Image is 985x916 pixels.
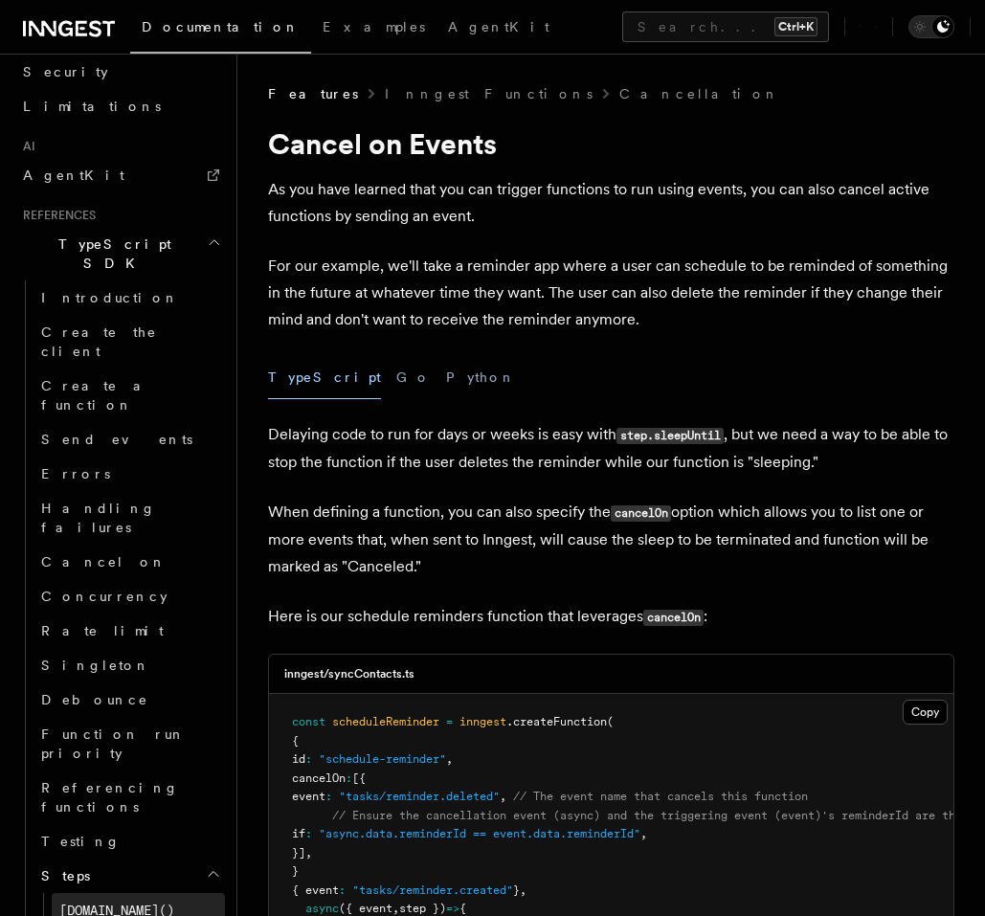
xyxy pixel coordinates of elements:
span: : [305,827,312,840]
span: async [305,902,339,915]
span: Function run priority [41,726,186,761]
span: : [305,752,312,766]
span: Limitations [23,99,161,114]
code: step.sleepUntil [616,428,724,444]
a: Create the client [34,315,225,369]
span: Rate limit [41,623,164,638]
span: event [292,790,325,803]
a: Introduction [34,280,225,315]
p: When defining a function, you can also specify the option which allows you to list one or more ev... [268,499,954,580]
button: Toggle dark mode [908,15,954,38]
span: , [392,902,399,915]
span: TypeScript SDK [15,235,207,273]
a: Cancellation [619,84,780,103]
a: Handling failures [34,491,225,545]
p: Delaying code to run for days or weeks is easy with , but we need a way to be able to stop the fu... [268,421,954,476]
span: Debounce [41,692,148,707]
a: Debounce [34,682,225,717]
span: "async.data.reminderId == event.data.reminderId" [319,827,640,840]
span: AgentKit [448,19,549,34]
span: inngest [459,715,506,728]
span: { [292,734,299,748]
span: AI [15,139,35,154]
span: : [325,790,332,803]
span: "tasks/reminder.deleted" [339,790,500,803]
span: References [15,208,96,223]
span: => [446,902,459,915]
span: .createFunction [506,715,607,728]
span: step }) [399,902,446,915]
span: cancelOn [292,771,346,785]
span: scheduleReminder [332,715,439,728]
p: As you have learned that you can trigger functions to run using events, you can also cancel activ... [268,176,954,230]
span: { event [292,883,339,897]
button: Copy [903,700,948,725]
span: Errors [41,466,110,481]
h1: Cancel on Events [268,126,954,161]
span: Introduction [41,290,179,305]
a: Singleton [34,648,225,682]
span: Concurrency [41,589,168,604]
a: Security [15,55,225,89]
span: if [292,827,305,840]
span: } [292,864,299,878]
span: } [513,883,520,897]
button: Python [446,356,516,399]
a: Inngest Functions [385,84,593,103]
span: Features [268,84,358,103]
a: Limitations [15,89,225,123]
a: AgentKit [437,6,561,52]
a: Examples [311,6,437,52]
p: For our example, we'll take a reminder app where a user can schedule to be reminded of something ... [268,253,954,333]
span: // The event name that cancels this function [513,790,808,803]
span: Referencing functions [41,780,179,815]
span: , [305,846,312,860]
a: Documentation [130,6,311,54]
a: Testing [34,824,225,859]
span: Testing [41,834,121,849]
button: Go [396,356,431,399]
span: Create the client [41,324,157,359]
span: , [520,883,526,897]
span: Steps [34,866,90,885]
a: Cancel on [34,545,225,579]
a: Function run priority [34,717,225,771]
kbd: Ctrl+K [774,17,817,36]
span: Cancel on [41,554,167,570]
span: Singleton [41,658,150,673]
button: TypeScript [268,356,381,399]
button: TypeScript SDK [15,227,225,280]
p: Here is our schedule reminders function that leverages : [268,603,954,631]
span: Documentation [142,19,300,34]
span: const [292,715,325,728]
a: Concurrency [34,579,225,614]
h3: inngest/syncContacts.ts [284,666,414,681]
span: , [500,790,506,803]
a: Referencing functions [34,771,225,824]
span: , [640,827,647,840]
span: Examples [323,19,425,34]
span: Create a function [41,378,155,413]
span: "schedule-reminder" [319,752,446,766]
a: Rate limit [34,614,225,648]
span: Send events [41,432,192,447]
span: ( [607,715,614,728]
span: id [292,752,305,766]
span: { [459,902,466,915]
button: Steps [34,859,225,893]
a: AgentKit [15,158,225,192]
span: Handling failures [41,501,156,535]
span: [{ [352,771,366,785]
span: = [446,715,453,728]
span: , [446,752,453,766]
span: }] [292,846,305,860]
span: AgentKit [23,168,124,183]
a: Create a function [34,369,225,422]
span: "tasks/reminder.created" [352,883,513,897]
button: Search...Ctrl+K [622,11,829,42]
span: ({ event [339,902,392,915]
code: cancelOn [643,610,704,626]
span: : [339,883,346,897]
span: Security [23,64,108,79]
a: Send events [34,422,225,457]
